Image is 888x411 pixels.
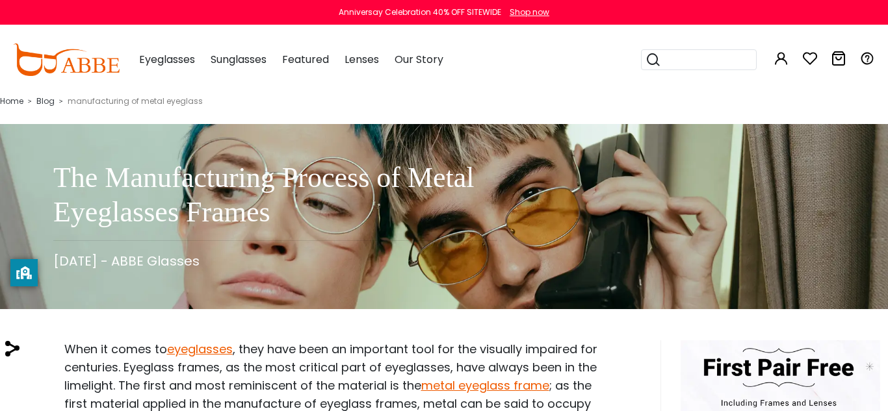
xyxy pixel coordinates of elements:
[13,44,120,76] img: abbeglasses.com
[36,95,55,106] a: Blog
[395,52,443,67] span: Our Story
[510,6,549,18] div: Shop now
[68,95,203,106] span: manufacturing of metal eyeglass
[139,52,195,67] span: Eyeglasses
[10,259,38,286] button: privacy banner
[28,97,32,106] i: >
[345,52,379,67] span: Lenses
[211,52,267,67] span: Sunglasses
[421,377,549,393] a: metal eyeglass frame
[59,97,63,106] i: >
[282,52,329,67] span: Featured
[53,161,497,230] h1: The Manufacturing Process of Metal Eyeglasses Frames
[339,6,501,18] div: Anniversay Celebration 40% OFF SITEWIDE
[167,341,233,357] a: eyeglasses
[53,251,497,271] p: [DATE] - ABBE Glasses
[503,6,549,18] a: Shop now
